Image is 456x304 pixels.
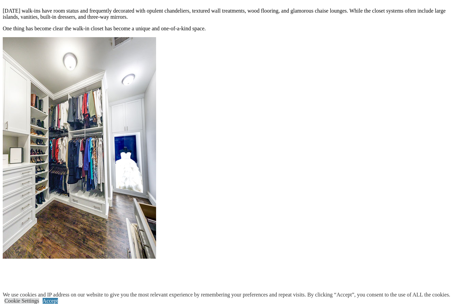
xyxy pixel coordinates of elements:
[3,37,156,259] img: white walk-in showcases wedding gown
[3,26,453,32] p: One thing has become clear the walk-in closet has become a unique and one-of-a-kind space.
[4,298,39,304] a: Cookie Settings
[3,8,453,20] p: [DATE] walk-ins have room status and frequently decorated with opulent chandeliers, textured wall...
[43,298,58,304] a: Accept
[3,292,450,298] div: We use cookies and IP address on our website to give you the most relevant experience by remember...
